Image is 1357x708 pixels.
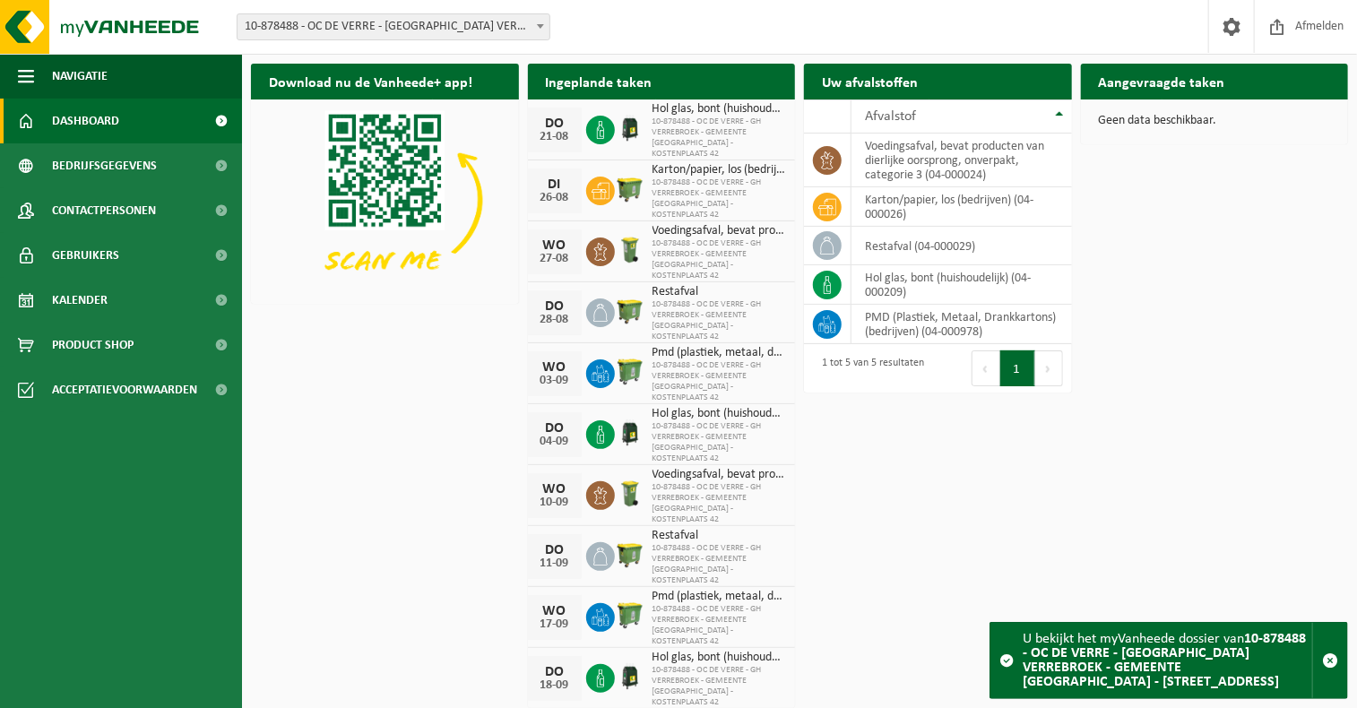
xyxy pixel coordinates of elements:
strong: 10-878488 - OC DE VERRE - [GEOGRAPHIC_DATA] VERREBROEK - GEMEENTE [GEOGRAPHIC_DATA] - [STREET_ADD... [1023,632,1306,689]
span: Karton/papier, los (bedrijven) [653,163,787,177]
h2: Download nu de Vanheede+ app! [251,64,490,99]
span: Pmd (plastiek, metaal, drankkartons) (bedrijven) [653,346,787,360]
p: Geen data beschikbaar. [1099,115,1331,127]
h2: Uw afvalstoffen [804,64,936,99]
img: CR-HR-1C-1000-PES-01 [615,113,645,143]
div: DO [537,543,573,557]
h2: Aangevraagde taken [1081,64,1243,99]
span: Dashboard [52,99,119,143]
div: 28-08 [537,314,573,326]
span: Gebruikers [52,233,119,278]
div: 04-09 [537,436,573,448]
span: Hol glas, bont (huishoudelijk) [653,651,787,665]
span: 10-878488 - OC DE VERRE - GH VERREBROEK - GEMEENTE [GEOGRAPHIC_DATA] - KOSTENPLAATS 42 [653,177,787,220]
td: PMD (Plastiek, Metaal, Drankkartons) (bedrijven) (04-000978) [851,305,1072,344]
span: Restafval [653,529,787,543]
td: hol glas, bont (huishoudelijk) (04-000209) [851,265,1072,305]
span: Voedingsafval, bevat producten van dierlijke oorsprong, onverpakt, categorie 3 [653,224,787,238]
img: Download de VHEPlus App [251,99,519,300]
div: U bekijkt het myVanheede dossier van [1023,623,1312,698]
span: Hol glas, bont (huishoudelijk) [653,407,787,421]
div: 21-08 [537,131,573,143]
span: 10-878488 - OC DE VERRE - GH VERREBROEK - GEMEENTE [GEOGRAPHIC_DATA] - KOSTENPLAATS 42 [653,482,787,525]
span: Afvalstof [865,109,916,124]
div: DO [537,665,573,679]
img: WB-1100-HPE-GN-50 [615,174,645,204]
span: 10-878488 - OC DE VERRE - GH VERREBROEK - GEMEENTE [GEOGRAPHIC_DATA] - KOSTENPLAATS 42 [653,604,787,647]
img: WB-0770-HPE-GN-50 [615,600,645,631]
span: Acceptatievoorwaarden [52,367,197,412]
h2: Ingeplande taken [528,64,670,99]
span: Contactpersonen [52,188,156,233]
span: 10-878488 - OC DE VERRE - GH VERREBROEK - GEMEENTE [GEOGRAPHIC_DATA] - KOSTENPLAATS 42 [653,117,787,160]
span: Product Shop [52,323,134,367]
img: WB-0770-HPE-GN-50 [615,357,645,387]
span: 10-878488 - OC DE VERRE - GH VERREBROEK - GEMEENTE [GEOGRAPHIC_DATA] - KOSTENPLAATS 42 [653,665,787,708]
td: restafval (04-000029) [851,227,1072,265]
span: Pmd (plastiek, metaal, drankkartons) (bedrijven) [653,590,787,604]
div: WO [537,482,573,496]
div: DI [537,177,573,192]
img: WB-1100-HPE-GN-50 [615,540,645,570]
div: DO [537,117,573,131]
button: Next [1035,350,1063,386]
div: 11-09 [537,557,573,570]
span: 10-878488 - OC DE VERRE - GH VERREBROEK - GEMEENTE [GEOGRAPHIC_DATA] - KOSTENPLAATS 42 [653,421,787,464]
td: voedingsafval, bevat producten van dierlijke oorsprong, onverpakt, categorie 3 (04-000024) [851,134,1072,187]
div: 18-09 [537,679,573,692]
span: 10-878488 - OC DE VERRE - GH VERREBROEK - GEMEENTE [GEOGRAPHIC_DATA] - KOSTENPLAATS 42 [653,360,787,403]
span: Voedingsafval, bevat producten van dierlijke oorsprong, onverpakt, categorie 3 [653,468,787,482]
div: 03-09 [537,375,573,387]
img: WB-0140-HPE-GN-50 [615,235,645,265]
img: WB-0140-HPE-GN-50 [615,479,645,509]
div: DO [537,299,573,314]
div: 1 tot 5 van 5 resultaten [813,349,924,388]
span: 10-878488 - OC DE VERRE - GH VERREBROEK - GEMEENTE [GEOGRAPHIC_DATA] - KOSTENPLAATS 42 [653,299,787,342]
img: WB-1100-HPE-GN-50 [615,296,645,326]
div: WO [537,604,573,618]
button: 1 [1000,350,1035,386]
span: Hol glas, bont (huishoudelijk) [653,102,787,117]
div: 17-09 [537,618,573,631]
span: Kalender [52,278,108,323]
div: 27-08 [537,253,573,265]
img: CR-HR-1C-1000-PES-01 [615,418,645,448]
img: CR-HR-1C-1000-PES-01 [615,661,645,692]
span: 10-878488 - OC DE VERRE - GH VERREBROEK - GEMEENTE BEVEREN - KOSTENPLAATS 42 - VERREBROEK [237,13,550,40]
div: 10-09 [537,496,573,509]
td: karton/papier, los (bedrijven) (04-000026) [851,187,1072,227]
div: WO [537,360,573,375]
div: 26-08 [537,192,573,204]
span: 10-878488 - OC DE VERRE - GH VERREBROEK - GEMEENTE [GEOGRAPHIC_DATA] - KOSTENPLAATS 42 [653,543,787,586]
span: Navigatie [52,54,108,99]
span: 10-878488 - OC DE VERRE - GH VERREBROEK - GEMEENTE BEVEREN - KOSTENPLAATS 42 - VERREBROEK [238,14,549,39]
button: Previous [972,350,1000,386]
span: Bedrijfsgegevens [52,143,157,188]
div: WO [537,238,573,253]
span: 10-878488 - OC DE VERRE - GH VERREBROEK - GEMEENTE [GEOGRAPHIC_DATA] - KOSTENPLAATS 42 [653,238,787,281]
span: Restafval [653,285,787,299]
div: DO [537,421,573,436]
